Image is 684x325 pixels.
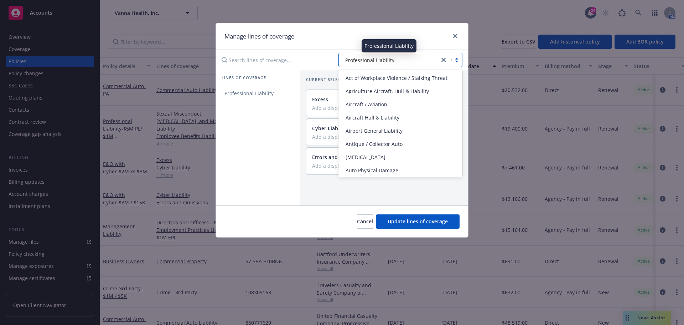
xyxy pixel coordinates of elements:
span: Lines of coverage [222,75,266,81]
div: Excess [312,96,455,103]
span: Current selection [306,76,352,82]
span: Cancel [357,218,373,225]
a: close [439,56,448,64]
button: Update lines of coverage [376,214,460,229]
span: Auto Physical Damage [346,167,398,174]
input: Add a display name... [312,105,455,111]
input: Add a display name... [312,162,455,169]
span: [MEDICAL_DATA] [346,153,385,161]
span: Professional Liability [342,56,436,64]
span: Antique / Collector Auto [346,140,403,148]
input: Add a display name... [312,133,455,140]
div: Errors and Omissions [312,153,455,161]
span: Act of Workplace Violence / Stalking Threat [346,74,447,82]
div: Cyber Liability [312,125,455,132]
span: Professional Liability [216,90,282,97]
input: Search lines of coverage... [217,53,333,67]
span: Airport General Liability [346,127,403,134]
button: Cancel [357,214,373,229]
span: Professional Liability [345,56,394,64]
h1: Manage lines of coverage [224,32,295,41]
span: Aircraft / Aviation [346,101,387,108]
span: Update lines of coverage [388,218,448,225]
span: Aircraft Hull & Liability [346,114,399,121]
span: Agriculture Aircraft, Hull & Liability [346,87,429,95]
a: close [451,32,460,40]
